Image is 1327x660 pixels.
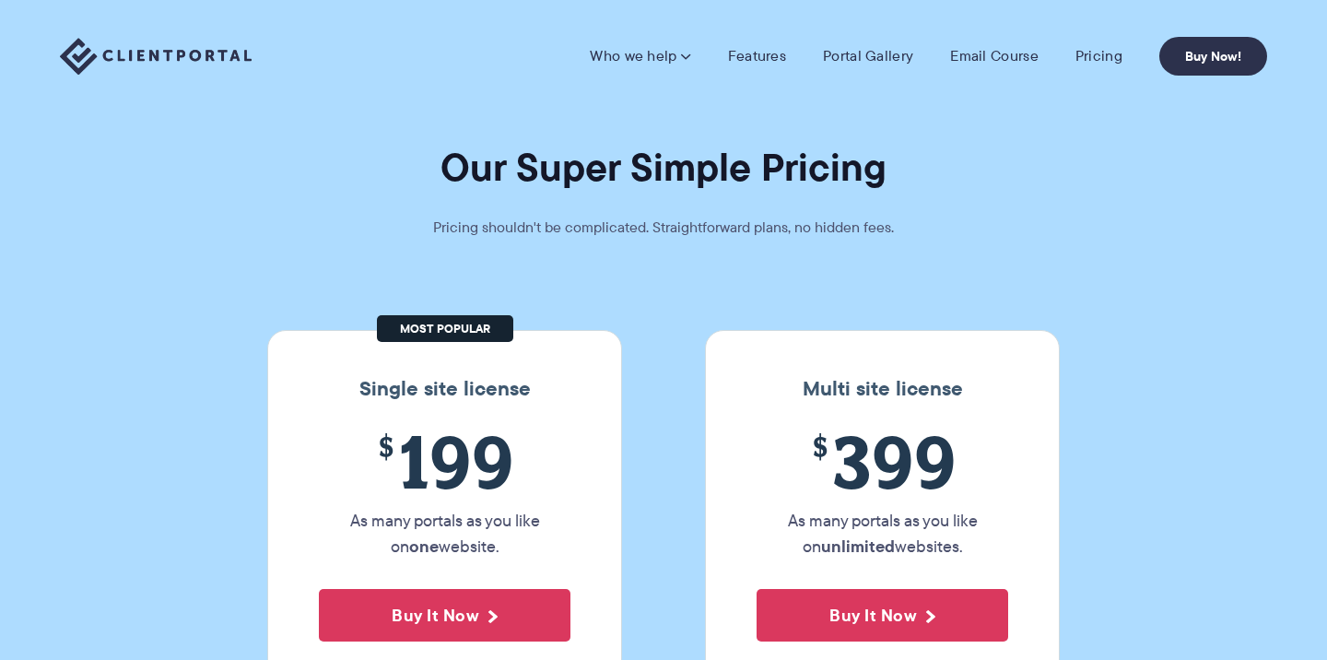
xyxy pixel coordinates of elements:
[319,508,570,560] p: As many portals as you like on website.
[757,589,1008,642] button: Buy It Now
[409,534,439,559] strong: one
[1075,47,1122,65] a: Pricing
[319,589,570,642] button: Buy It Now
[950,47,1039,65] a: Email Course
[724,377,1040,401] h3: Multi site license
[728,47,786,65] a: Features
[757,508,1008,560] p: As many portals as you like on websites.
[757,419,1008,503] span: 399
[823,47,913,65] a: Portal Gallery
[387,215,940,241] p: Pricing shouldn't be complicated. Straightforward plans, no hidden fees.
[590,47,690,65] a: Who we help
[319,419,570,503] span: 199
[1159,37,1267,76] a: Buy Now!
[821,534,895,559] strong: unlimited
[287,377,603,401] h3: Single site license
